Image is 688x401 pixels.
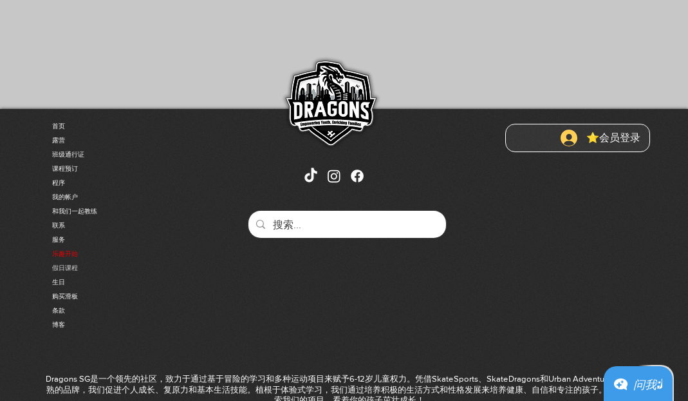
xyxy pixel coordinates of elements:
a: 服务 [52,233,187,247]
span: ⭐会员登录 [582,131,645,145]
a: 我的帐户 [52,190,187,204]
input: 搜索... [273,211,419,240]
img: 新加坡的Skate Dragons标志带有“赋予青年权力，丰富家庭”的口号。 [277,52,383,158]
a: 班级通行证 [52,148,187,162]
a: 首页 [52,119,187,133]
a: 假日课程 [52,261,187,275]
a: 博客 [52,318,187,332]
nav: 站点 [52,119,187,332]
div: 问我;) [633,375,662,393]
a: 条款 [52,304,187,318]
ul: 社交酒吧 [302,168,366,184]
a: 课程预订 [52,162,187,176]
a: 露营 [52,133,187,148]
a: 程序 [52,176,187,190]
a: 乐趣开始 [52,247,187,261]
button: ⭐会员登录 [552,126,649,150]
a: 生日 [52,275,187,289]
a: 购买滑板 [52,289,187,304]
a: 和我们一起教练 [52,204,187,219]
a: 联系 [52,219,187,233]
